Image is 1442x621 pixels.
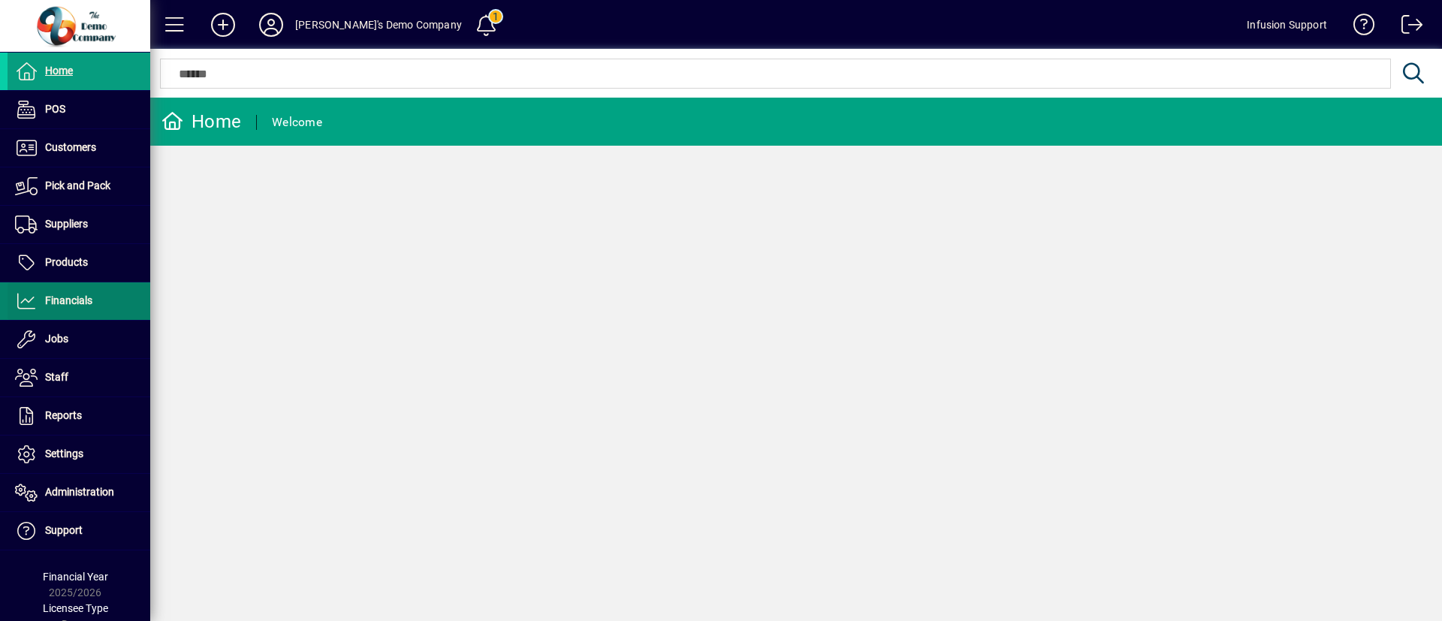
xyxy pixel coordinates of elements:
[8,321,150,358] a: Jobs
[43,602,108,614] span: Licensee Type
[45,448,83,460] span: Settings
[8,91,150,128] a: POS
[8,282,150,320] a: Financials
[45,179,110,191] span: Pick and Pack
[247,11,295,38] button: Profile
[8,512,150,550] a: Support
[8,474,150,511] a: Administration
[1342,3,1375,52] a: Knowledge Base
[8,206,150,243] a: Suppliers
[199,11,247,38] button: Add
[161,110,241,134] div: Home
[272,110,322,134] div: Welcome
[45,524,83,536] span: Support
[45,486,114,498] span: Administration
[8,129,150,167] a: Customers
[45,409,82,421] span: Reports
[8,397,150,435] a: Reports
[8,359,150,396] a: Staff
[45,333,68,345] span: Jobs
[8,244,150,282] a: Products
[43,571,108,583] span: Financial Year
[1247,13,1327,37] div: Infusion Support
[8,167,150,205] a: Pick and Pack
[45,103,65,115] span: POS
[45,218,88,230] span: Suppliers
[45,65,73,77] span: Home
[45,256,88,268] span: Products
[45,294,92,306] span: Financials
[1390,3,1423,52] a: Logout
[8,436,150,473] a: Settings
[295,13,462,37] div: [PERSON_NAME]'s Demo Company
[45,141,96,153] span: Customers
[45,371,68,383] span: Staff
